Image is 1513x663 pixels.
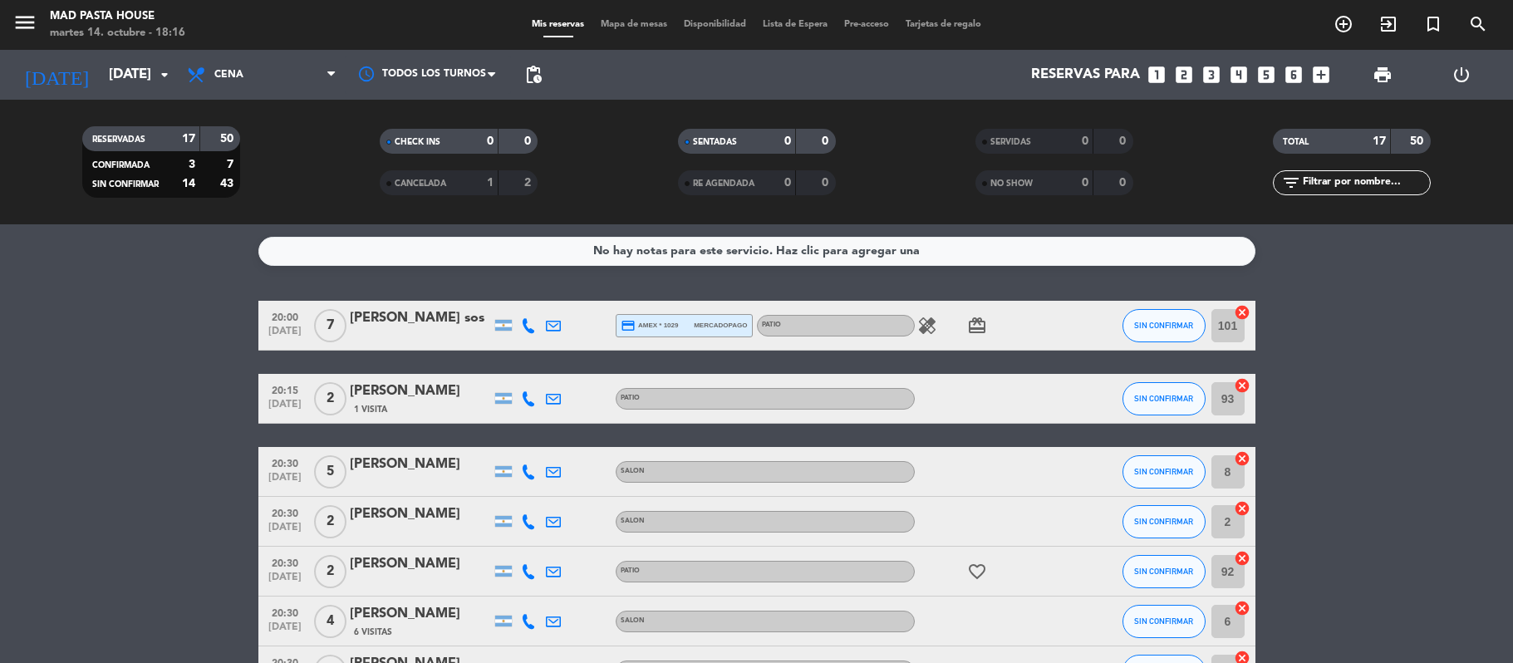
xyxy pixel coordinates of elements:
[1283,138,1309,146] span: TOTAL
[693,138,737,146] span: SENTADAS
[1134,321,1193,330] span: SIN CONFIRMAR
[621,617,645,624] span: SALON
[1234,600,1250,616] i: cancel
[1234,550,1250,567] i: cancel
[1423,14,1443,34] i: turned_in_not
[784,177,791,189] strong: 0
[264,472,306,491] span: [DATE]
[1373,65,1393,85] span: print
[264,572,306,591] span: [DATE]
[395,179,446,188] span: CANCELADA
[395,138,440,146] span: CHECK INS
[1134,394,1193,403] span: SIN CONFIRMAR
[314,605,346,638] span: 4
[182,133,195,145] strong: 17
[1228,64,1250,86] i: looks_4
[264,602,306,621] span: 20:30
[1134,616,1193,626] span: SIN CONFIRMAR
[592,20,675,29] span: Mapa de mesas
[264,307,306,326] span: 20:00
[264,621,306,641] span: [DATE]
[1234,377,1250,394] i: cancel
[1122,505,1206,538] button: SIN CONFIRMAR
[523,65,543,85] span: pending_actions
[1255,64,1277,86] i: looks_5
[264,503,306,522] span: 20:30
[1122,382,1206,415] button: SIN CONFIRMAR
[92,161,150,169] span: CONFIRMADA
[897,20,990,29] span: Tarjetas de regalo
[967,562,987,582] i: favorite_border
[189,159,195,170] strong: 3
[1031,67,1140,83] span: Reservas para
[1134,567,1193,576] span: SIN CONFIRMAR
[621,468,645,474] span: SALON
[694,320,747,331] span: mercadopago
[621,567,640,574] span: PATIO
[524,135,534,147] strong: 0
[155,65,174,85] i: arrow_drop_down
[220,178,237,189] strong: 43
[621,318,679,333] span: amex * 1029
[621,518,645,524] span: SALON
[1234,304,1250,321] i: cancel
[1146,64,1167,86] i: looks_one
[1122,555,1206,588] button: SIN CONFIRMAR
[1122,455,1206,489] button: SIN CONFIRMAR
[1082,135,1088,147] strong: 0
[314,309,346,342] span: 7
[784,135,791,147] strong: 0
[621,318,636,333] i: credit_card
[917,316,937,336] i: healing
[1378,14,1398,34] i: exit_to_app
[12,56,101,93] i: [DATE]
[1281,173,1301,193] i: filter_list
[487,135,494,147] strong: 0
[350,503,491,525] div: [PERSON_NAME]
[1122,309,1206,342] button: SIN CONFIRMAR
[822,135,832,147] strong: 0
[621,395,640,401] span: PATIO
[1283,64,1304,86] i: looks_6
[12,10,37,41] button: menu
[50,8,185,25] div: Mad Pasta House
[264,522,306,541] span: [DATE]
[264,399,306,418] span: [DATE]
[754,20,836,29] span: Lista de Espera
[524,177,534,189] strong: 2
[967,316,987,336] i: card_giftcard
[1468,14,1488,34] i: search
[1234,500,1250,517] i: cancel
[1234,450,1250,467] i: cancel
[350,307,491,329] div: [PERSON_NAME] sos
[1373,135,1386,147] strong: 17
[990,138,1031,146] span: SERVIDAS
[1119,177,1129,189] strong: 0
[314,505,346,538] span: 2
[1122,605,1206,638] button: SIN CONFIRMAR
[350,603,491,625] div: [PERSON_NAME]
[836,20,897,29] span: Pre-acceso
[1410,135,1427,147] strong: 50
[990,179,1033,188] span: NO SHOW
[1310,64,1332,86] i: add_box
[314,382,346,415] span: 2
[264,552,306,572] span: 20:30
[523,20,592,29] span: Mis reservas
[762,322,781,328] span: PATIO
[1422,50,1501,100] div: LOG OUT
[264,380,306,399] span: 20:15
[1201,64,1222,86] i: looks_3
[487,177,494,189] strong: 1
[1134,517,1193,526] span: SIN CONFIRMAR
[12,10,37,35] i: menu
[227,159,237,170] strong: 7
[50,25,185,42] div: martes 14. octubre - 18:16
[1119,135,1129,147] strong: 0
[1134,467,1193,476] span: SIN CONFIRMAR
[350,553,491,575] div: [PERSON_NAME]
[214,69,243,81] span: Cena
[350,381,491,402] div: [PERSON_NAME]
[264,326,306,345] span: [DATE]
[182,178,195,189] strong: 14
